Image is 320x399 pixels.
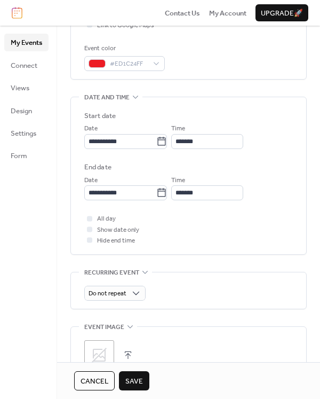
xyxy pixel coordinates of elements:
[209,7,246,18] a: My Account
[11,128,36,139] span: Settings
[97,214,116,224] span: All day
[84,340,114,370] div: ;
[165,8,200,19] span: Contact Us
[125,376,143,387] span: Save
[74,371,115,390] button: Cancel
[84,123,98,134] span: Date
[4,34,49,51] a: My Events
[84,175,98,186] span: Date
[84,267,139,278] span: Recurring event
[81,376,108,387] span: Cancel
[97,20,154,31] span: Link to Google Maps
[119,371,149,390] button: Save
[97,225,139,236] span: Show date only
[97,236,135,246] span: Hide end time
[4,147,49,164] a: Form
[84,322,124,333] span: Event image
[209,8,246,19] span: My Account
[171,175,185,186] span: Time
[165,7,200,18] a: Contact Us
[261,8,303,19] span: Upgrade 🚀
[171,123,185,134] span: Time
[11,106,32,116] span: Design
[89,287,126,300] span: Do not repeat
[11,60,37,71] span: Connect
[4,57,49,74] a: Connect
[110,59,148,69] span: #ED1C24FF
[4,124,49,142] a: Settings
[12,7,22,19] img: logo
[84,43,163,54] div: Event color
[11,83,29,93] span: Views
[11,37,42,48] span: My Events
[84,162,111,173] div: End date
[4,102,49,119] a: Design
[4,79,49,96] a: Views
[84,111,116,121] div: Start date
[11,151,27,161] span: Form
[255,4,308,21] button: Upgrade🚀
[84,92,130,103] span: Date and time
